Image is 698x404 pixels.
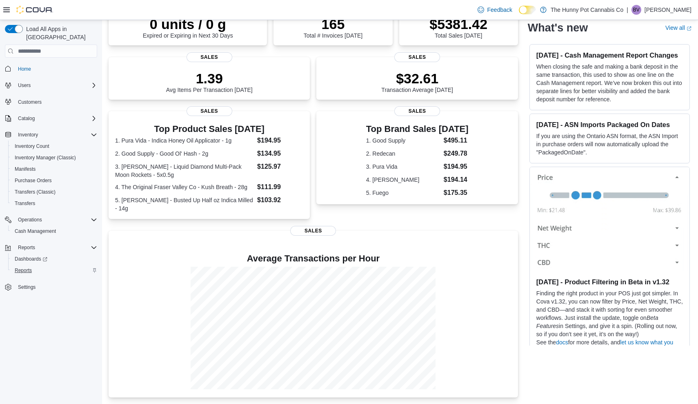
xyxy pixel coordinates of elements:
span: Operations [15,215,97,225]
dt: 1. Pura Vida - Indica Honey Oil Applicator - 1g [115,136,254,145]
a: Transfers (Classic) [11,187,59,197]
img: Cova [16,6,53,14]
dd: $134.95 [257,149,303,158]
dt: 3. Pura Vida [366,163,440,171]
a: Feedback [474,2,516,18]
span: Manifests [15,166,36,172]
span: Inventory [18,132,38,138]
span: Inventory Manager (Classic) [11,153,97,163]
a: Home [15,64,34,74]
button: Cash Management [8,225,100,237]
p: See the for more details, and after you’ve given it a try. [536,338,683,354]
span: Dashboards [15,256,47,262]
span: Inventory Count [11,141,97,151]
button: Users [15,80,34,90]
span: Dark Mode [519,14,519,15]
a: View allExternal link [665,25,691,31]
p: 1.39 [166,70,253,87]
div: Billy Van Dam [631,5,641,15]
button: Reports [2,242,100,253]
span: Sales [187,52,232,62]
button: Operations [2,214,100,225]
p: | [627,5,628,15]
dd: $125.97 [257,162,303,172]
h4: Average Transactions per Hour [115,254,511,263]
button: Catalog [15,114,38,123]
p: Finding the right product in your POS just got simpler. In Cova v1.32, you can now filter by Pric... [536,289,683,338]
button: Settings [2,281,100,293]
span: Inventory Count [15,143,49,150]
span: Customers [18,99,42,105]
span: Settings [15,282,97,292]
dd: $194.14 [444,175,469,185]
span: Dashboards [11,254,97,264]
a: Purchase Orders [11,176,55,185]
span: Inventory [15,130,97,140]
svg: External link [687,26,691,31]
dt: 4. The Original Fraser Valley Co - Kush Breath - 28g [115,183,254,191]
span: Purchase Orders [11,176,97,185]
h3: Top Brand Sales [DATE] [366,124,469,134]
span: Transfers [11,199,97,208]
span: Transfers [15,200,35,207]
a: Dashboards [11,254,51,264]
span: Home [15,63,97,74]
span: Sales [394,106,440,116]
span: Cash Management [15,228,56,234]
span: Users [18,82,31,89]
em: Beta Features [536,314,658,329]
div: Expired or Expiring in Next 30 Days [143,16,233,39]
span: Users [15,80,97,90]
span: Feedback [487,6,512,14]
button: Inventory [2,129,100,141]
nav: Complex example [5,59,97,314]
button: Inventory Count [8,141,100,152]
dd: $175.35 [444,188,469,198]
dd: $111.99 [257,182,303,192]
button: Reports [8,265,100,276]
div: Total Sales [DATE] [429,16,487,39]
span: Transfers (Classic) [15,189,56,195]
p: When closing the safe and making a bank deposit in the same transaction, this used to show as one... [536,62,683,103]
span: Reports [15,267,32,274]
a: Transfers [11,199,38,208]
dt: 5. Fuego [366,189,440,197]
dd: $495.11 [444,136,469,145]
a: Settings [15,282,39,292]
dt: 5. [PERSON_NAME] - Busted Up Half oz Indica Milled - 14g [115,196,254,212]
h3: Top Product Sales [DATE] [115,124,303,134]
span: Purchase Orders [15,177,52,184]
button: Users [2,80,100,91]
span: Transfers (Classic) [11,187,97,197]
span: Reports [18,244,35,251]
button: Inventory Manager (Classic) [8,152,100,163]
dd: $194.95 [257,136,303,145]
button: Catalog [2,113,100,124]
div: Total # Invoices [DATE] [304,16,362,39]
span: Operations [18,217,42,223]
span: BV [633,5,640,15]
span: Manifests [11,164,97,174]
button: Operations [15,215,45,225]
p: If you are using the Ontario ASN format, the ASN Import in purchase orders will now automatically... [536,132,683,156]
h3: [DATE] - ASN Imports Packaged On Dates [536,121,683,129]
dt: 4. [PERSON_NAME] [366,176,440,184]
input: Dark Mode [519,6,536,14]
p: The Hunny Pot Cannabis Co [551,5,623,15]
button: Purchase Orders [8,175,100,186]
span: Settings [18,284,36,290]
button: Transfers (Classic) [8,186,100,198]
dt: 2. Redecan [366,150,440,158]
span: Cash Management [11,226,97,236]
span: Reports [11,266,97,275]
button: Transfers [8,198,100,209]
button: Inventory [15,130,41,140]
a: docs [556,339,568,345]
dd: $194.95 [444,162,469,172]
a: Dashboards [8,253,100,265]
span: Home [18,66,31,72]
p: $32.61 [381,70,453,87]
p: 0 units / 0 g [143,16,233,32]
p: $5381.42 [429,16,487,32]
div: Avg Items Per Transaction [DATE] [166,70,253,93]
